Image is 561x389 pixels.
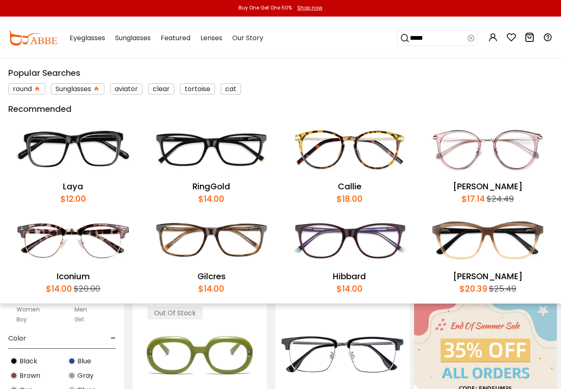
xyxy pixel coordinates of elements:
div: clear [148,83,174,94]
img: Sonia [423,209,553,270]
span: Featured [161,33,190,43]
div: $14.00 [337,283,363,295]
div: Shop now [297,4,323,12]
label: Men [75,304,87,314]
img: Black [10,357,18,365]
div: $12.00 [60,193,86,205]
div: tortoise [180,83,215,94]
span: - [111,329,116,348]
img: Brown [10,372,18,379]
img: RingGold [147,119,277,180]
img: Blue [68,357,76,365]
div: cat [221,83,241,94]
img: Hibbard [285,209,415,270]
span: Gray [77,371,94,381]
span: Out Of Stock [147,307,202,319]
a: Callie [338,181,361,192]
img: Naomi [423,119,553,180]
div: aviator [110,83,142,94]
span: Lenses [200,33,222,43]
label: Women [17,304,40,314]
div: $14.00 [198,193,224,205]
a: RingGold [193,181,230,192]
img: Laya [8,119,138,180]
span: Color [8,329,26,348]
div: Popular Searches [8,67,553,79]
a: Laya [63,181,83,192]
img: Callie [285,119,415,180]
div: round [8,83,45,94]
span: Black [19,356,37,366]
a: [PERSON_NAME] [453,181,522,192]
div: $17.14 [462,193,485,205]
span: Eyeglasses [70,33,105,43]
div: $24.49 [485,193,514,205]
div: Sunglasses [51,83,104,94]
div: $14.00 [198,283,224,295]
div: $20.00 [72,283,100,295]
span: Blue [77,356,91,366]
img: Gray [68,372,76,379]
div: $18.00 [337,193,363,205]
span: Sunglasses [115,33,151,43]
span: Brown [19,371,40,381]
img: Gilcres [147,209,277,270]
img: abbeglasses.com [8,31,57,46]
a: Gilcres [197,271,226,282]
div: $20.39 [460,283,487,295]
div: $14.00 [46,283,72,295]
span: Our Story [232,33,263,43]
a: Shop now [293,4,323,11]
div: Recommended [8,103,553,115]
div: $25.49 [487,283,516,295]
label: Boy [17,314,27,324]
a: Iconium [57,271,90,282]
img: Iconium [8,209,138,270]
div: Buy One Get One 50% [238,4,292,12]
a: [PERSON_NAME] [453,271,522,282]
label: Girl [75,314,84,324]
a: Hibbard [333,271,366,282]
